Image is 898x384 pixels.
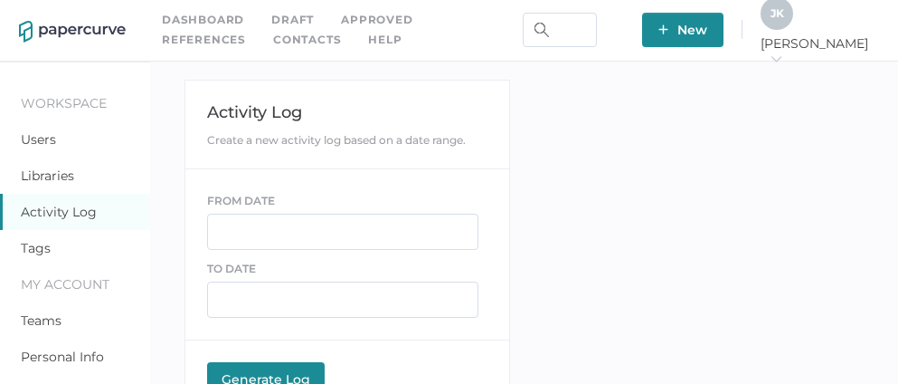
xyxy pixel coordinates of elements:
a: Teams [21,312,61,329]
div: help [368,30,402,50]
button: New [642,13,723,47]
a: Personal Info [21,349,104,365]
div: Activity Log [207,102,488,122]
img: plus-white.e19ec114.svg [658,24,668,34]
a: Tags [21,240,51,256]
a: Users [21,131,56,148]
span: J K [770,6,784,20]
a: Approved [341,10,412,30]
img: search.bf03fe8b.svg [534,23,549,37]
a: Dashboard [162,10,244,30]
a: Activity Log [21,204,97,220]
div: Create a new activity log based on a date range. [207,133,488,147]
a: References [162,30,246,50]
span: New [658,13,707,47]
a: Draft [271,10,314,30]
img: papercurve-logo-colour.7244d18c.svg [19,21,126,43]
span: FROM DATE [207,194,275,207]
input: Search Workspace [523,13,597,47]
a: Contacts [273,30,341,50]
i: arrow_right [770,53,782,65]
span: [PERSON_NAME] [761,35,879,68]
a: Libraries [21,168,74,184]
span: TO DATE [207,262,256,275]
